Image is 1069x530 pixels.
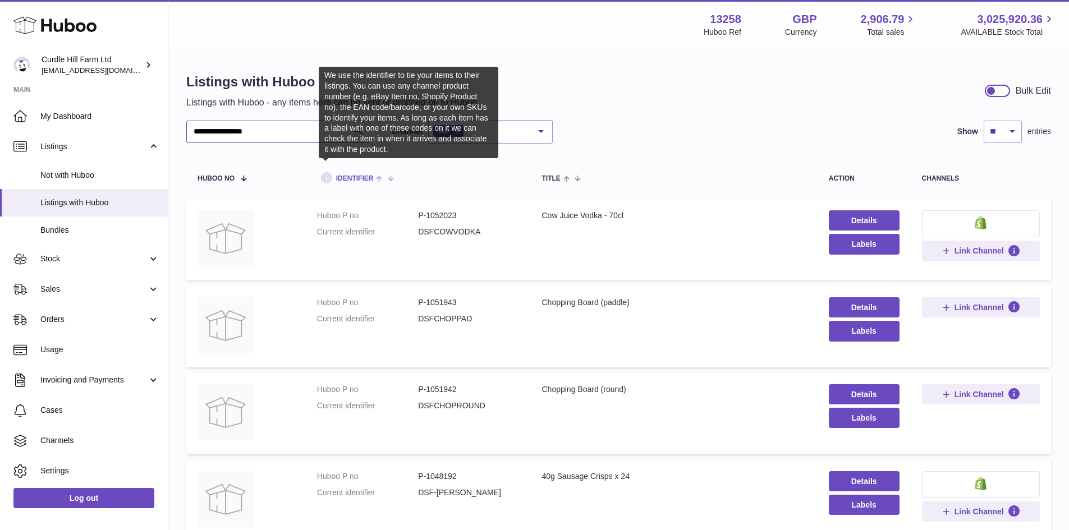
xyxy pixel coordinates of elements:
[40,111,159,122] span: My Dashboard
[829,234,900,254] button: Labels
[710,12,741,27] strong: 13258
[542,175,560,182] span: title
[961,12,1056,38] a: 3,025,920.36 AVAILABLE Stock Total
[418,314,519,324] dd: DSFCHOPPAD
[40,466,159,476] span: Settings
[961,27,1056,38] span: AVAILABLE Stock Total
[40,225,159,236] span: Bundles
[975,477,987,490] img: shopify-small.png
[13,488,154,508] a: Log out
[977,12,1043,27] span: 3,025,920.36
[922,175,1040,182] div: channels
[1016,85,1051,97] div: Bulk Edit
[42,54,143,76] div: Curdle Hill Farm Ltd
[829,175,900,182] div: action
[542,471,806,482] div: 40g Sausage Crisps x 24
[418,297,519,308] dd: P-1051943
[317,384,418,395] dt: Huboo P no
[704,27,741,38] div: Huboo Ref
[922,384,1040,404] button: Link Channel
[40,254,148,264] span: Stock
[861,12,905,27] span: 2,906.79
[829,384,900,404] a: Details
[40,284,148,294] span: Sales
[40,197,159,208] span: Listings with Huboo
[317,314,418,324] dt: Current identifier
[955,246,1004,256] span: Link Channel
[792,12,816,27] strong: GBP
[922,501,1040,522] button: Link Channel
[40,141,148,152] span: Listings
[922,241,1040,261] button: Link Channel
[319,67,498,158] div: We use the identifier to tie your items to their listings. You can use any channel product number...
[418,210,519,221] dd: P-1052023
[186,96,480,109] p: Listings with Huboo - any items here can be sent or dropped off to Huboo.
[198,297,254,353] img: Chopping Board (paddle)
[975,216,987,229] img: shopify-small.png
[955,302,1004,312] span: Link Channel
[40,314,148,325] span: Orders
[829,495,900,515] button: Labels
[317,210,418,221] dt: Huboo P no
[1027,126,1051,137] span: entries
[867,27,917,38] span: Total sales
[922,297,1040,317] button: Link Channel
[418,227,519,237] dd: DSFCOWVODKA
[198,384,254,440] img: Chopping Board (round)
[861,12,917,38] a: 2,906.79 Total sales
[13,57,30,73] img: internalAdmin-13258@internal.huboo.com
[542,210,806,221] div: Cow Juice Vodka - 70cl
[957,126,978,137] label: Show
[418,487,519,498] dd: DSF-[PERSON_NAME]
[317,400,418,411] dt: Current identifier
[829,321,900,341] button: Labels
[336,175,374,182] span: identifier
[542,384,806,395] div: Chopping Board (round)
[317,487,418,498] dt: Current identifier
[40,435,159,446] span: Channels
[42,66,165,75] span: [EMAIL_ADDRESS][DOMAIN_NAME]
[186,73,480,91] h1: Listings with Huboo
[198,175,235,182] span: Huboo no
[785,27,817,38] div: Currency
[198,471,254,527] img: 40g Sausage Crisps x 24
[40,405,159,416] span: Cases
[829,210,900,231] a: Details
[198,210,254,266] img: Cow Juice Vodka - 70cl
[829,471,900,491] a: Details
[40,375,148,385] span: Invoicing and Payments
[955,506,1004,517] span: Link Channel
[955,389,1004,399] span: Link Channel
[40,170,159,181] span: Not with Huboo
[317,471,418,482] dt: Huboo P no
[829,297,900,317] a: Details
[317,297,418,308] dt: Huboo P no
[829,408,900,428] button: Labels
[418,400,519,411] dd: DSFCHOPROUND
[317,227,418,237] dt: Current identifier
[418,471,519,482] dd: P-1048192
[418,384,519,395] dd: P-1051942
[40,344,159,355] span: Usage
[542,297,806,308] div: Chopping Board (paddle)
